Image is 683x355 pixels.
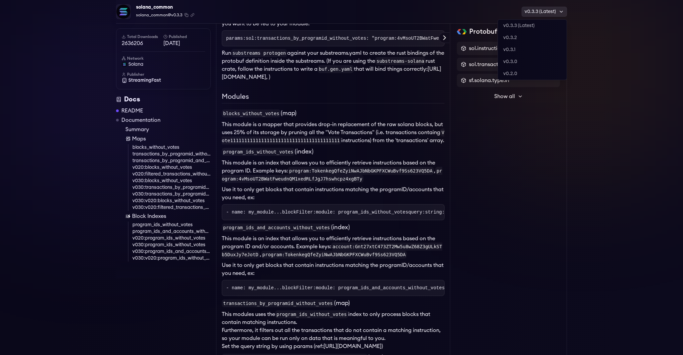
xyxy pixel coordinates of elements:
img: Map icon [125,136,131,141]
span: StreamingFast [128,77,161,84]
a: Documentation [121,116,160,124]
code: program:TokenkegQfeZyiNwAJbNbGKPFXCWuBvf9Ss623VQ5DA [288,167,434,175]
a: v0.2.0 [498,68,567,80]
code: program_ids_without_votes [222,148,295,156]
p: Use it to only get blocks that contain instructions matching the programID/accounts that you need... [222,186,445,202]
li: This module is an index that allows you to efficiently retrieve instructions based on the program... [222,235,445,259]
h3: (map) [222,299,445,308]
h3: (index) [222,147,445,156]
li: This module is an index that allows you to efficiently retrieve instructions based on the program... [222,159,445,183]
a: [URL][DOMAIN_NAME] [323,344,382,349]
li: Run against your substreams.yaml to create the rust bindings of the protobuf definition inside th... [222,49,445,81]
li: Furthermore, it filters out all the transactions that do not contain a matching instruction, so y... [222,326,445,342]
code: buf.gen.yaml [317,65,354,73]
a: v0.3.0 [498,56,567,68]
a: v030:transactions_by_programid_and_account_without_votes [132,191,211,198]
span: sol.transactions.v1 [469,60,514,68]
a: transactions_by_programid_and_account_without_votes [132,157,211,164]
a: Summary [125,125,211,133]
a: v030:program_ids_without_votes [132,242,211,248]
h3: (index) [222,223,445,232]
button: Show all [457,90,560,103]
a: transactions_by_programid_without_votes [132,151,211,157]
code: account:Gnt27xtC473ZT2Mw5u8wZ68Z3gULkSTb5DuxJy7eJotD [222,243,442,259]
h6: Total Downloads [122,34,163,39]
a: program_ids_without_votes [132,222,211,228]
span: sf.solana.type.v1 [469,76,509,84]
div: Docs [116,95,211,104]
code: substreams-solana [375,57,426,65]
li: This module is a mapper that provides drop-in replacement of the raw solana blocks, but uses 25% ... [222,120,445,144]
h2: Modules [222,92,445,103]
a: v020:filtered_transactions_without_votes [132,171,211,177]
a: v0.3.2 [498,32,567,44]
h6: Published [163,34,205,39]
span: [DATE] [163,39,205,47]
a: v030:transactions_by_programid_without_votes [132,184,211,191]
a: v030:v020:program_ids_without_votes [132,255,211,262]
a: v030:program_ids_and_accounts_without_votes [132,248,211,255]
p: Use it to only get blocks that contain instructions matching the programID/accounts that you need... [222,261,445,277]
button: Copy .spkg link to clipboard [190,13,194,17]
code: program:4vMsoUT2BWatFweudnQM1xedRLfJgJ7hswhcpz4xgBTy [222,167,442,183]
img: Protobuf [457,29,467,34]
a: v020:program_ids_without_votes [132,235,211,242]
a: Block Indexes [125,212,211,220]
code: Vote111111111111111111111111111111111111111 [222,128,444,144]
a: solana [122,61,205,68]
h6: Network [122,56,205,61]
h2: Protobuf Docs Explorer [469,27,543,36]
img: Package Logo [116,5,130,19]
h3: (map) [222,109,445,118]
a: v0.3.3 (Latest) [498,20,567,32]
code: blocks_without_votes [222,109,281,117]
code: program_ids_and_accounts_without_votes [222,224,331,232]
code: program:TokenkegQfeZyiNwAJbNbGKPFXCWuBvf9Ss623VQ5DA [261,251,407,259]
li: Set the query string by using params (ref: ) [222,342,445,350]
div: solana_common [136,3,194,12]
span: solana [128,61,143,68]
a: v030:v020:blocks_without_votes [132,198,211,204]
img: Block Index icon [125,214,131,219]
a: v030:blocks_without_votes [132,177,211,184]
span: 2636206 [122,39,163,47]
a: v0.3.1 [498,44,567,56]
span: Show all [494,92,515,100]
a: program_ids_and_accounts_without_votes [132,228,211,235]
code: substreams protogen [231,49,287,57]
a: v020:blocks_without_votes [132,164,211,171]
span: solana_common@v0.3.3 [136,12,182,18]
code: program_ids_without_votes [275,310,348,318]
a: blocks_without_votes [132,144,211,151]
a: StreamingFast [122,77,205,84]
img: solana [122,62,127,67]
div: v0.3.3 (Latest) [522,7,567,17]
span: sol.instructions.v1 [469,44,512,52]
li: This modules uses the index to only process blocks that contain matching instructions. [222,310,445,326]
a: v030:v020:filtered_transactions_without_votes [132,204,211,211]
button: Copy package name and version [184,13,188,17]
a: Maps [125,135,211,143]
a: README [121,107,143,115]
h6: Publisher [122,72,205,77]
code: transactions_by_programid_without_votes [222,299,334,307]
